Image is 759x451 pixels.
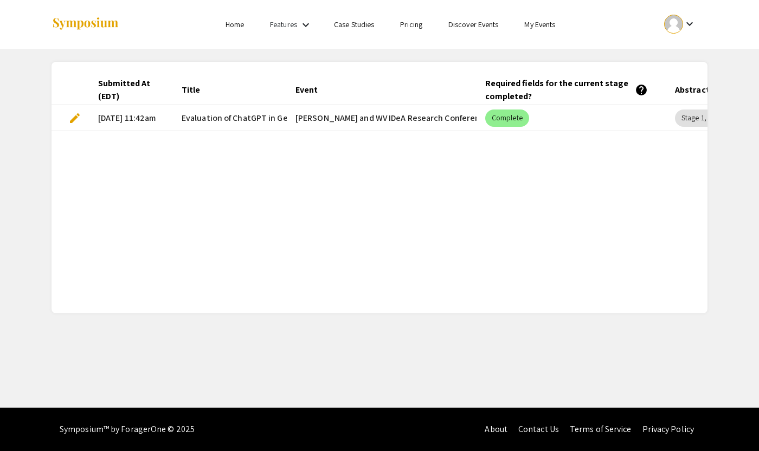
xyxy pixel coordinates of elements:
div: Event [295,83,327,96]
div: Event [295,83,318,96]
a: Features [270,20,297,29]
a: Home [226,20,244,29]
span: Evaluation of ChatGPT in Generating Dermatology Vignettes from Clinical Images [182,112,488,125]
a: My Events [524,20,555,29]
a: Case Studies [334,20,374,29]
div: Title [182,83,200,96]
div: Submitted At (EDT) [98,77,155,103]
a: Terms of Service [570,423,632,435]
button: Expand account dropdown [653,12,707,36]
div: Required fields for the current stage completed? [485,77,648,103]
mat-icon: help [635,83,648,96]
div: Required fields for the current stage completed?help [485,77,658,103]
mat-chip: Complete [485,109,529,127]
mat-icon: Expand Features list [299,18,312,31]
img: Symposium by ForagerOne [52,17,119,31]
span: edit [68,112,81,125]
a: Contact Us [518,423,559,435]
div: Submitted At (EDT) [98,77,164,103]
a: About [485,423,507,435]
mat-cell: [DATE] 11:42am [89,105,173,131]
div: Symposium™ by ForagerOne © 2025 [60,408,195,451]
mat-icon: Expand account dropdown [683,17,696,30]
a: Pricing [400,20,422,29]
mat-cell: [PERSON_NAME] and WV IDeA Research Conference [287,105,477,131]
a: Privacy Policy [642,423,694,435]
mat-chip: Stage 1, None [675,109,731,127]
div: Title [182,83,210,96]
a: Discover Events [448,20,499,29]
